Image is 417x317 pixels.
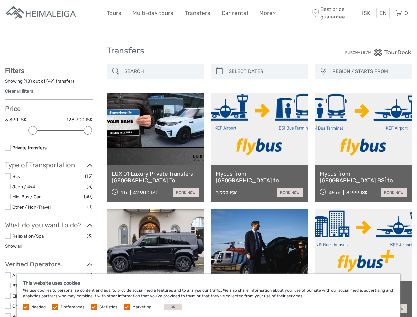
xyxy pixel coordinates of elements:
[23,280,394,286] h5: This website uses cookies
[61,304,84,310] label: Preferences
[87,271,93,279] span: (4)
[5,105,93,113] h3: Price
[216,170,303,184] a: Flybus from [GEOGRAPHIC_DATA] to [GEOGRAPHIC_DATA] BSÍ
[66,116,93,123] label: 128.700 ISK
[5,116,27,123] label: 3.390 ISK
[329,190,340,195] span: 45 m
[164,304,182,310] button: OK
[259,8,276,18] a: More
[330,66,409,77] button: REGION / STARTS FROM
[12,174,20,179] a: Bus
[25,78,30,84] label: 18
[12,204,51,210] a: Other / Non-Travel
[121,190,127,195] span: 1 h
[12,194,41,199] a: Mini Bus / Car
[222,8,248,18] a: Car rental
[5,67,24,75] strong: Filters
[5,5,78,21] img: Apartments in Reykjavik
[277,188,303,197] a: book now
[376,8,390,18] div: EN
[173,188,199,197] a: book now
[87,203,93,211] span: (1)
[403,10,409,16] span: 0
[12,233,44,239] a: Relaxation/Spa
[12,145,47,150] a: Private transfers
[87,232,93,240] span: (3)
[381,188,407,197] a: book now
[85,172,93,180] span: (15)
[99,304,117,310] label: Statistics
[12,184,35,189] a: Jeep / 4x4
[12,273,40,278] a: Airport Direct
[17,274,400,317] div: We use cookies to personalise content and ads, to provide social media features and to analyse ou...
[5,260,93,268] h3: Verified Operators
[48,78,53,84] label: 49
[12,283,31,288] a: BT Travel
[5,221,93,229] h3: What do you want to do?
[310,6,357,20] span: Best price guarantee
[320,170,407,184] a: Flybus from [GEOGRAPHIC_DATA] BSÍ to [GEOGRAPHIC_DATA]
[107,8,121,18] a: Tours
[133,190,158,195] div: 42.900 ISK
[5,243,22,249] a: Show all
[122,66,200,77] input: SEARCH
[76,10,84,18] button: Open LiveChat chat widget
[132,8,173,18] a: Multi-day tours
[5,78,93,88] div: Showing ( ) out of ( ) transfers
[216,190,237,196] div: 3.999 ISK
[362,10,370,16] span: ISK
[9,12,75,17] p: We're away right now. Please check back later!
[31,304,46,310] label: Needed
[84,193,93,200] span: (30)
[12,303,77,309] a: Gray Line [GEOGRAPHIC_DATA]
[5,88,33,94] a: Clear all filters
[112,170,199,184] a: LUX 01 Luxury Private Transfers [GEOGRAPHIC_DATA] To [GEOGRAPHIC_DATA]
[5,161,93,169] h3: Type of Transportation
[12,293,44,299] a: Elite-Chauffeur
[346,190,368,195] div: 3.999 ISK
[132,304,151,310] label: Marketing
[107,46,310,56] h1: Transfers
[226,66,305,77] input: SELECT DATES
[87,183,93,190] span: (3)
[185,8,210,18] a: Transfers
[345,48,412,56] img: PurchaseViaTourDesk.png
